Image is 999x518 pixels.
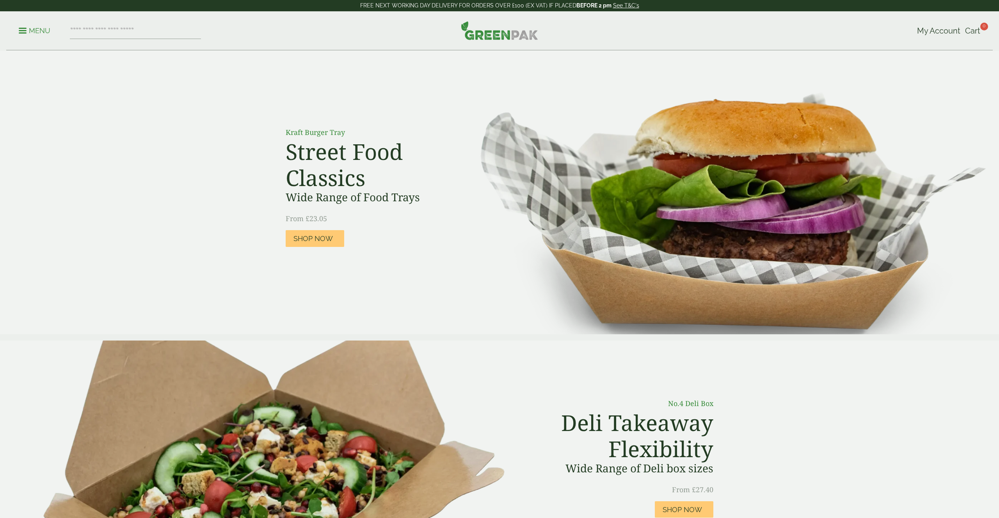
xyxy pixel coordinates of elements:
[543,462,713,475] h3: Wide Range of Deli box sizes
[286,138,461,191] h2: Street Food Classics
[613,2,639,9] a: See T&C's
[286,127,461,138] p: Kraft Burger Tray
[576,2,611,9] strong: BEFORE 2 pm
[450,51,999,334] img: Burger-Tray-homepage-optimised
[461,21,538,40] img: GreenPak Supplies
[672,485,713,494] span: From £27.40
[655,501,713,518] a: Shop Now
[980,23,988,30] span: 0
[663,506,702,514] span: Shop Now
[286,191,461,204] h3: Wide Range of Food Trays
[19,26,50,34] a: Menu
[965,25,980,37] a: Cart 0
[543,410,713,462] h2: Deli Takeaway Flexibility
[965,26,980,35] span: Cart
[917,26,960,35] span: My Account
[917,25,960,37] a: My Account
[286,214,327,223] span: From £23.05
[286,230,344,247] a: Shop Now
[543,398,713,409] p: No.4 Deli Box
[19,26,50,35] p: Menu
[293,234,333,243] span: Shop Now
